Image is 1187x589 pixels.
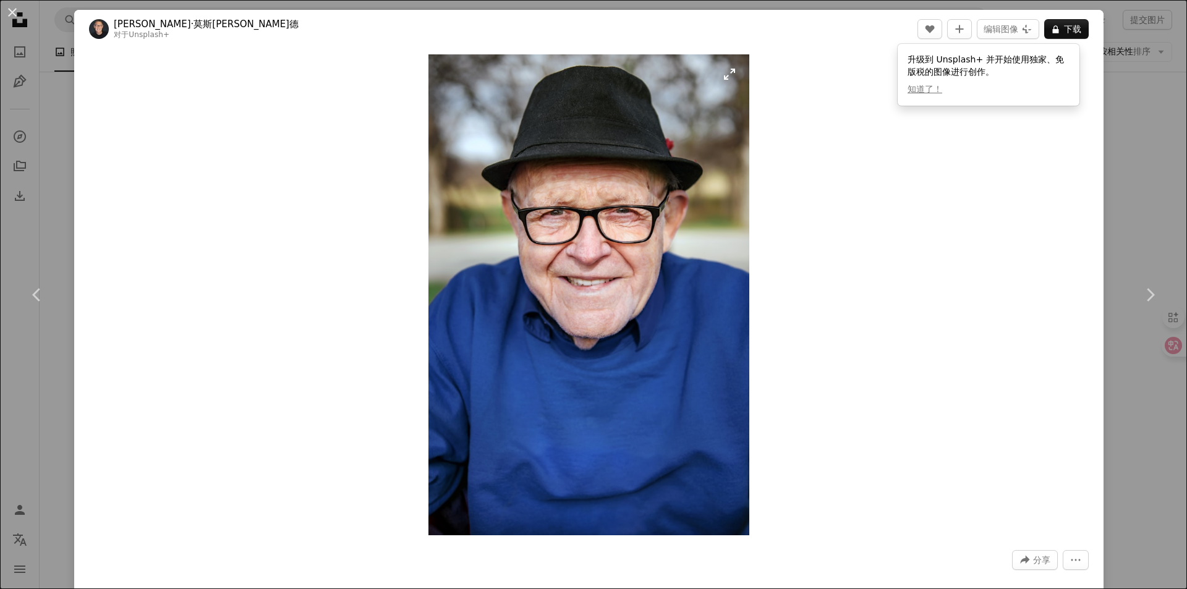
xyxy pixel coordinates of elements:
[908,83,942,96] button: 知道了！
[1064,24,1081,34] font: 下载
[129,30,169,39] a: Unsplash+
[428,54,749,535] img: 一位戴着眼镜和帽子的老年男子
[428,54,749,535] button: 放大此图像
[1033,555,1050,565] font: 分享
[114,18,299,30] a: [PERSON_NAME]·莫斯[PERSON_NAME]德
[1113,235,1187,354] a: 下一个
[984,24,1018,34] font: 编辑图像
[114,30,129,39] font: 对于
[1012,550,1058,570] button: 分享此图片
[1063,550,1089,570] button: 更多操作
[977,19,1039,39] button: 编辑图像
[947,19,972,39] button: 添加到收藏夹
[89,19,109,39] img: 前往 Tim Mossholder 的个人资料
[114,19,299,30] font: [PERSON_NAME]·莫斯[PERSON_NAME]德
[908,54,1064,77] font: 升级到 Unsplash+ 并开始使用独家、免版税的图像进行创作。
[1044,19,1089,39] button: 下载
[917,19,942,39] button: 喜欢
